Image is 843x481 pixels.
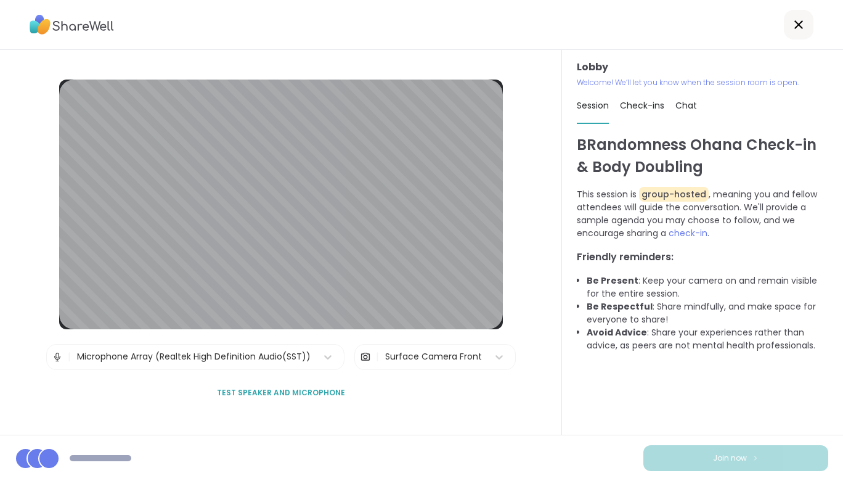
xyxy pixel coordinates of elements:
li: : Share mindfully, and make space for everyone to share! [587,300,828,326]
span: Chat [675,99,697,112]
span: Session [577,99,609,112]
div: Surface Camera Front [385,350,482,363]
span: | [68,345,71,369]
b: Be Respectful [587,300,653,313]
img: ShareWell Logomark [752,454,759,461]
img: Microphone [52,345,63,369]
img: Camera [360,345,371,369]
span: check-in [669,227,707,239]
img: ShareWell Logo [30,10,114,39]
span: | [376,345,379,369]
b: Avoid Advice [587,326,647,339]
p: This session is , meaning you and fellow attendees will guide the conversation. We'll provide a s... [577,188,828,240]
h3: Friendly reminders: [577,250,828,265]
span: Join now [713,453,747,464]
p: Welcome! We’ll let you know when the session room is open. [577,77,828,88]
li: : Keep your camera on and remain visible for the entire session. [587,274,828,300]
span: group-hosted [639,187,709,202]
li: : Share your experiences rather than advice, as peers are not mental health professionals. [587,326,828,352]
span: Test speaker and microphone [217,387,345,398]
div: Microphone Array (Realtek High Definition Audio(SST)) [77,350,311,363]
b: Be Present [587,274,638,287]
span: Check-ins [620,99,664,112]
button: Join now [643,445,828,471]
h1: BRandomness Ohana Check-in & Body Doubling [577,134,828,178]
h3: Lobby [577,60,828,75]
button: Test speaker and microphone [212,380,350,406]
